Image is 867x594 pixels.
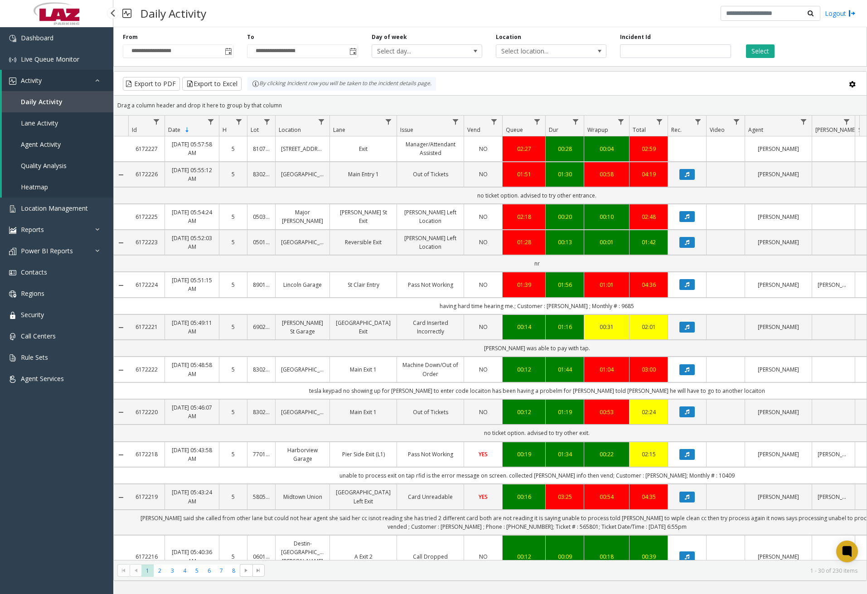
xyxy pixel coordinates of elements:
[261,116,273,128] a: Lot Filter Menu
[335,450,391,459] a: Pier Side Exit (L1)
[551,365,578,374] div: 01:44
[470,365,497,374] a: NO
[508,323,540,331] a: 00:14
[225,323,242,331] a: 5
[620,33,651,41] label: Incident Id
[225,408,242,416] a: 5
[134,450,159,459] a: 6172218
[134,365,159,374] a: 6172222
[470,212,497,221] a: NO
[253,238,270,246] a: 050109
[228,565,240,577] span: Page 8
[225,212,242,221] a: 5
[551,323,578,331] a: 01:16
[508,238,540,246] a: 01:28
[496,33,521,41] label: Location
[2,176,113,198] a: Heatmap
[635,280,662,289] div: 04:36
[551,145,578,153] a: 00:28
[508,408,540,416] div: 00:12
[508,145,540,153] div: 02:27
[281,145,324,153] a: [STREET_ADDRESS]
[335,365,391,374] a: Main Exit 1
[21,119,58,127] span: Lane Activity
[114,367,128,374] a: Collapse Details
[402,319,458,336] a: Card Inserted Incorrectly
[635,323,662,331] a: 02:01
[281,493,324,501] a: Midtown Union
[123,33,138,41] label: From
[281,319,324,336] a: [PERSON_NAME] St Garage
[348,45,358,58] span: Toggle popup
[182,77,242,91] button: Export to Excel
[551,493,578,501] div: 03:25
[9,290,16,298] img: 'icon'
[383,116,395,128] a: Lane Filter Menu
[114,494,128,501] a: Collapse Details
[590,552,624,561] a: 00:18
[751,552,806,561] a: [PERSON_NAME]
[635,493,662,501] div: 04:35
[551,552,578,561] a: 00:09
[551,450,578,459] div: 01:34
[450,116,462,128] a: Issue Filter Menu
[508,450,540,459] div: 00:19
[21,225,44,234] span: Reports
[551,408,578,416] div: 01:19
[21,140,61,149] span: Agent Activity
[508,493,540,501] div: 00:16
[253,323,270,331] a: 690246
[654,116,666,128] a: Total Filter Menu
[21,161,67,170] span: Quality Analysis
[225,170,242,179] a: 5
[590,493,624,501] div: 00:54
[508,170,540,179] div: 01:51
[470,145,497,153] a: NO
[21,55,79,63] span: Live Queue Monitor
[253,212,270,221] a: 050317
[635,170,662,179] a: 04:19
[247,77,436,91] div: By clicking Incident row you will be taken to the incident details page.
[134,280,159,289] a: 6172224
[134,145,159,153] a: 6172227
[247,33,254,41] label: To
[635,145,662,153] a: 02:59
[635,552,662,561] a: 00:39
[508,365,540,374] a: 00:12
[253,552,270,561] a: 060166
[635,365,662,374] a: 03:00
[751,408,806,416] a: [PERSON_NAME]
[402,140,458,157] a: Manager/Attendant Assisted
[590,323,624,331] div: 00:31
[141,565,154,577] span: Page 1
[470,493,497,501] a: YES
[496,45,584,58] span: Select location...
[168,126,180,134] span: Date
[751,280,806,289] a: [PERSON_NAME]
[508,280,540,289] a: 01:39
[751,323,806,331] a: [PERSON_NAME]
[134,493,159,501] a: 6172219
[479,145,488,153] span: NO
[635,238,662,246] div: 01:42
[335,280,391,289] a: St Clair Entry
[692,116,704,128] a: Rec. Filter Menu
[551,280,578,289] a: 01:56
[551,170,578,179] a: 01:30
[590,170,624,179] div: 00:58
[508,212,540,221] div: 02:18
[751,365,806,374] a: [PERSON_NAME]
[551,212,578,221] a: 00:20
[179,565,191,577] span: Page 4
[751,238,806,246] a: [PERSON_NAME]
[590,280,624,289] a: 01:01
[21,204,88,212] span: Location Management
[590,365,624,374] a: 01:04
